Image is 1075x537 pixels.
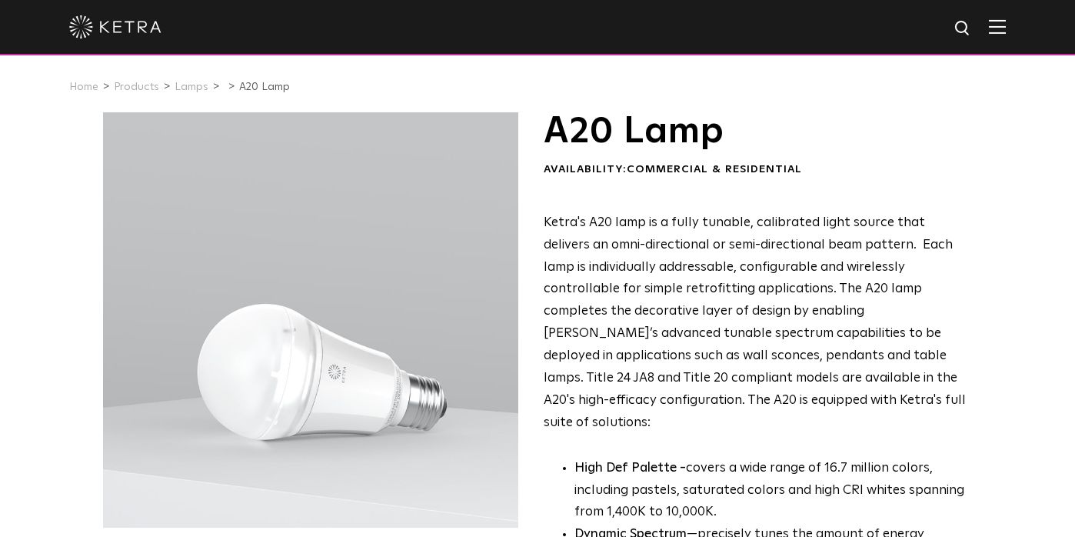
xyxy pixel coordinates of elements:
[989,19,1006,34] img: Hamburger%20Nav.svg
[544,162,967,178] div: Availability:
[69,82,98,92] a: Home
[69,15,161,38] img: ketra-logo-2019-white
[574,462,686,475] strong: High Def Palette -
[239,82,290,92] a: A20 Lamp
[544,216,966,429] span: Ketra's A20 lamp is a fully tunable, calibrated light source that delivers an omni-directional or...
[954,19,973,38] img: search icon
[175,82,208,92] a: Lamps
[114,82,159,92] a: Products
[544,112,967,151] h1: A20 Lamp
[574,458,967,525] p: covers a wide range of 16.7 million colors, including pastels, saturated colors and high CRI whit...
[627,164,802,175] span: Commercial & Residential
